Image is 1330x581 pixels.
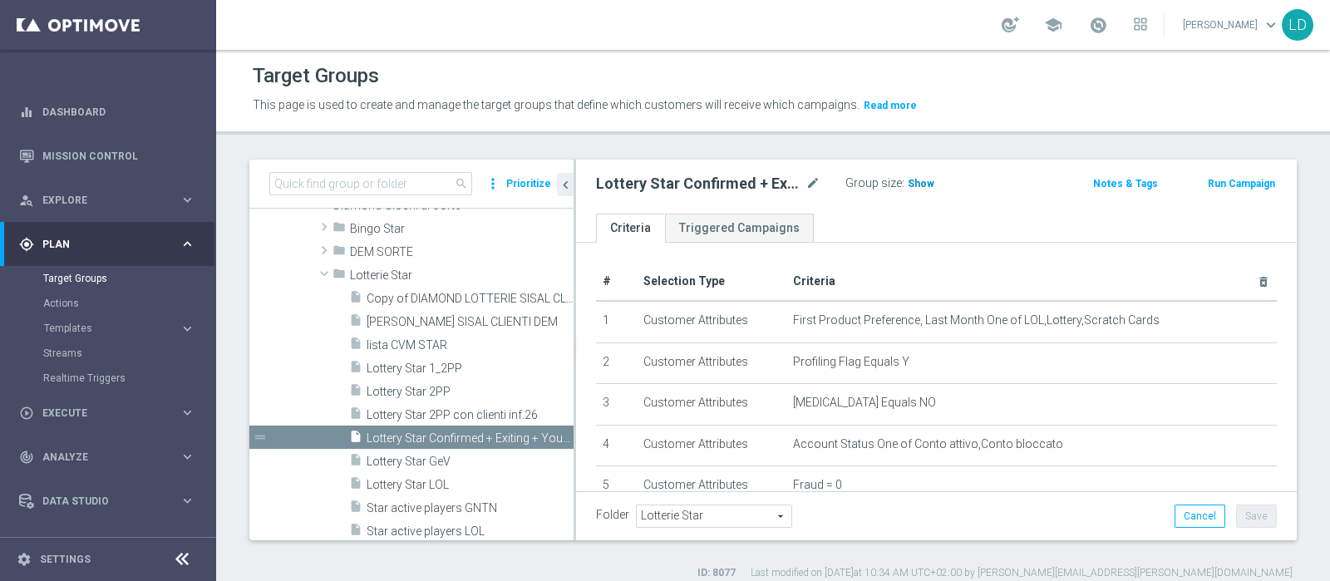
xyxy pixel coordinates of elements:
i: keyboard_arrow_right [180,405,195,421]
span: Star active players GNTN [367,501,574,515]
button: person_search Explore keyboard_arrow_right [18,194,196,207]
i: keyboard_arrow_right [180,192,195,208]
span: Copy of DIAMOND LOTTERIE SISAL CLIENTI DEM [367,292,574,306]
i: folder [332,267,346,286]
div: Mission Control [19,134,195,178]
a: Triggered Campaigns [665,214,814,243]
td: Customer Attributes [637,466,786,508]
span: Execute [42,408,180,418]
a: [PERSON_NAME]keyboard_arrow_down [1181,12,1282,37]
span: Lottery Star GeV [367,455,574,469]
label: Folder [596,508,629,522]
span: keyboard_arrow_down [1262,16,1280,34]
i: insert_drive_file [349,337,362,356]
a: Dashboard [42,90,195,134]
button: Data Studio keyboard_arrow_right [18,495,196,508]
i: insert_drive_file [349,360,362,379]
i: more_vert [485,172,501,195]
label: ID: 8077 [697,566,736,580]
span: Lottery Star 1_2PP [367,362,574,376]
i: play_circle_outline [19,406,34,421]
span: DIAMOND LOTTERIE SISAL CLIENTI DEM [367,315,574,329]
span: Templates [44,323,163,333]
button: Notes & Tags [1091,175,1160,193]
label: : [902,176,904,190]
i: folder [332,220,346,239]
a: Criteria [596,214,665,243]
button: Cancel [1175,505,1225,528]
div: LD [1282,9,1313,41]
button: play_circle_outline Execute keyboard_arrow_right [18,406,196,420]
td: 4 [596,425,637,466]
div: Templates [44,323,180,333]
span: Bingo Star [350,222,574,236]
a: Target Groups [43,272,173,285]
span: Lottery Star 2PP con clienti inf.26 [367,408,574,422]
span: lista CVM STAR [367,338,574,352]
th: Selection Type [637,263,786,301]
div: Plan [19,237,180,252]
a: Mission Control [42,134,195,178]
i: person_search [19,193,34,208]
button: Mission Control [18,150,196,163]
span: search [455,177,468,190]
td: 2 [596,342,637,384]
span: Lotterie Star [350,268,574,283]
i: keyboard_arrow_right [180,321,195,337]
td: Customer Attributes [637,342,786,384]
input: Quick find group or folder [269,172,472,195]
div: Data Studio [19,494,180,509]
div: Execute [19,406,180,421]
i: insert_drive_file [349,476,362,495]
button: Read more [862,96,919,115]
i: insert_drive_file [349,313,362,332]
span: Analyze [42,452,180,462]
div: Streams [43,341,214,366]
i: insert_drive_file [349,523,362,542]
th: # [596,263,637,301]
i: chevron_left [558,177,574,193]
span: DEM SORTE [350,245,574,259]
a: Optibot [42,523,174,567]
td: 1 [596,301,637,342]
i: keyboard_arrow_right [180,493,195,509]
span: Show [908,178,934,190]
i: insert_drive_file [349,453,362,472]
span: school [1044,16,1062,34]
i: insert_drive_file [349,406,362,426]
div: Explore [19,193,180,208]
i: insert_drive_file [349,430,362,449]
div: Optibot [19,523,195,567]
i: insert_drive_file [349,500,362,519]
span: First Product Preference, Last Month One of LOL,Lottery,Scratch Cards [793,313,1160,327]
td: Customer Attributes [637,425,786,466]
span: Lottery Star Confirmed &#x2B; Exiting &#x2B; Young [367,431,574,446]
span: Lottery Star LOL [367,478,574,492]
a: Settings [40,554,91,564]
button: Run Campaign [1206,175,1277,193]
button: equalizer Dashboard [18,106,196,119]
button: Templates keyboard_arrow_right [43,322,196,335]
button: chevron_left [557,173,574,196]
button: track_changes Analyze keyboard_arrow_right [18,451,196,464]
a: Streams [43,347,173,360]
div: Target Groups [43,266,214,291]
label: Group size [845,176,902,190]
span: This page is used to create and manage the target groups that define which customers will receive... [253,98,860,111]
i: equalizer [19,105,34,120]
i: insert_drive_file [349,290,362,309]
td: Customer Attributes [637,301,786,342]
span: Criteria [793,274,835,288]
div: Realtime Triggers [43,366,214,391]
label: Last modified on [DATE] at 10:34 AM UTC+02:00 by [PERSON_NAME][EMAIL_ADDRESS][PERSON_NAME][DOMAIN... [751,566,1293,580]
i: insert_drive_file [349,383,362,402]
i: track_changes [19,450,34,465]
span: Profiling Flag Equals Y [793,355,909,369]
span: Star active players LOL [367,524,574,539]
span: Plan [42,239,180,249]
a: Realtime Triggers [43,372,173,385]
